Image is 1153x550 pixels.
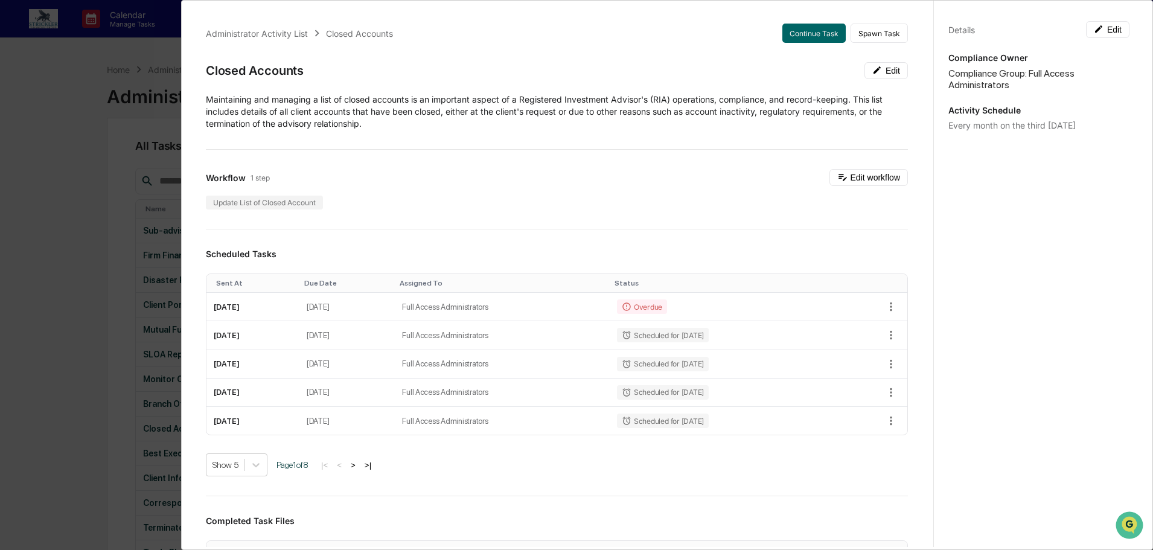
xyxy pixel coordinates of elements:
td: [DATE] [206,379,299,407]
button: Edit [864,62,908,79]
h3: Completed Task Files [206,516,908,526]
span: 1 step [251,173,270,182]
img: Greenboard [12,66,36,91]
td: [DATE] [299,321,395,350]
iframe: Open customer support [1114,510,1147,543]
td: [DATE] [206,407,299,435]
div: Toggle SortBy [400,279,605,287]
a: 🖐️Preclearance [7,225,83,246]
td: [DATE] [299,407,395,435]
button: Edit workflow [829,169,908,186]
span: Preclearance [24,229,78,241]
button: Spawn Task [851,24,908,43]
a: Powered byPylon [85,281,146,291]
div: Scheduled for [DATE] [617,357,709,371]
td: [DATE] [206,321,299,350]
button: > [347,460,359,470]
td: [DATE] [206,350,299,379]
span: Pylon [120,282,146,291]
span: Page 1 of 8 [276,460,308,470]
a: 🗄️Attestations [83,225,155,246]
div: Toggle SortBy [216,279,295,287]
div: Closed Accounts [326,28,393,39]
h3: Scheduled Tasks [206,249,908,259]
div: Toggle SortBy [304,279,390,287]
span: Data Lookup [24,252,76,264]
td: [DATE] [299,350,395,379]
button: Continue Task [782,24,846,43]
p: Compliance Owner [948,53,1129,63]
td: [DATE] [299,293,395,321]
div: Scheduled for [DATE] [617,385,709,400]
div: Compliance Group: Full Access Administrators [948,68,1129,91]
td: Full Access Administrators [395,321,610,350]
div: Start new chat [41,170,198,182]
div: Scheduled for [DATE] [617,328,709,342]
div: We're available if you need us! [41,182,153,191]
div: Update List of Closed Account [206,196,323,209]
td: [DATE] [206,293,299,321]
div: Toggle SortBy [615,279,832,287]
button: < [333,460,345,470]
div: Scheduled for [DATE] [617,414,709,428]
a: 🔎Data Lookup [7,248,81,269]
button: Edit [1086,21,1129,38]
button: |< [318,460,331,470]
button: Start new chat [205,173,220,188]
div: 🔎 [12,254,22,263]
td: Full Access Administrators [395,293,610,321]
p: How can we help? [12,103,220,122]
span: ​Maintaining and managing a list of closed accounts is an important aspect of a Registered Invest... [206,94,883,129]
button: >| [361,460,375,470]
div: Overdue [617,299,667,314]
div: Every month on the third [DATE] [948,120,1129,130]
div: Administrator Activity List [206,28,308,39]
p: Activity Schedule [948,105,1129,115]
div: Details [948,25,975,35]
td: Full Access Administrators [395,407,610,435]
td: Full Access Administrators [395,350,610,379]
td: Full Access Administrators [395,379,610,407]
span: Attestations [100,229,150,241]
span: Workflow [206,173,246,183]
img: 1746055101610-c473b297-6a78-478c-a979-82029cc54cd1 [12,170,34,191]
td: [DATE] [299,379,395,407]
div: Closed Accounts [206,63,304,78]
div: 🗄️ [88,231,97,240]
div: 🖐️ [12,231,22,240]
